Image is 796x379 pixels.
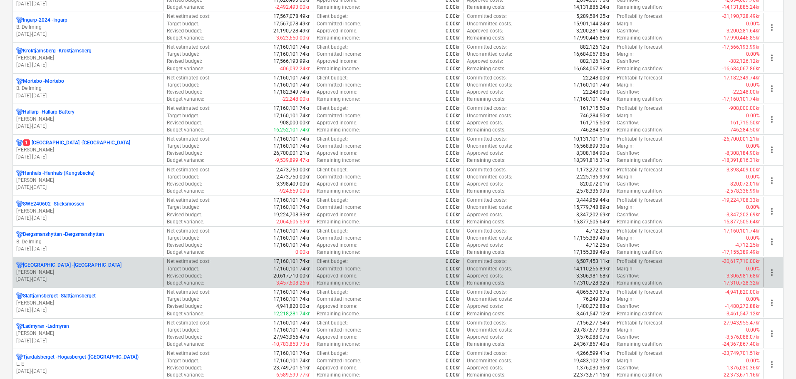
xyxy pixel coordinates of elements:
[725,150,760,157] p: -8,308,184.90kr
[446,20,460,27] p: 0.00kr
[446,188,460,195] p: 0.00kr
[167,136,211,143] p: Net estimated cost :
[617,51,634,58] p: Margin :
[276,181,310,188] p: 3,398,409.00kr
[722,44,760,51] p: -17,566,193.99kr
[729,105,760,112] p: -908,000.00kr
[317,126,360,134] p: Remaining income :
[617,143,634,150] p: Margin :
[576,197,610,204] p: 3,444,959.44kr
[273,27,310,35] p: 21,190,728.49kr
[16,368,160,375] p: [DATE] - [DATE]
[16,146,160,154] p: [PERSON_NAME]
[273,82,310,89] p: 17,160,101.74kr
[16,231,160,252] div: Bergsmanshyttan -BergsmanshyttanB. Dellming[DATE]-[DATE]
[317,181,357,188] p: Approved income :
[317,74,348,82] p: Client budget :
[446,44,460,51] p: 0.00kr
[446,74,460,82] p: 0.00kr
[16,307,160,314] p: [DATE] - [DATE]
[16,139,160,161] div: 1[GEOGRAPHIC_DATA] -[GEOGRAPHIC_DATA][PERSON_NAME][DATE]-[DATE]
[617,96,664,103] p: Remaining cashflow :
[767,329,777,339] span: more_vert
[167,27,202,35] p: Revised budget :
[16,245,160,253] p: [DATE] - [DATE]
[446,35,460,42] p: 0.00kr
[467,35,506,42] p: Remaining costs :
[467,4,506,11] p: Remaining costs :
[722,74,760,82] p: -17,182,349.74kr
[23,78,64,85] p: Mortebo - Mortebo
[446,181,460,188] p: 0.00kr
[273,58,310,65] p: 17,566,193.99kr
[167,13,211,20] p: Net estimated cost :
[617,58,639,65] p: Cashflow :
[767,22,777,32] span: more_vert
[282,96,310,103] p: -22,248.00kr
[317,20,361,27] p: Committed income :
[725,27,760,35] p: -3,200,281.64kr
[467,166,507,173] p: Committed costs :
[317,150,357,157] p: Approved income :
[617,74,664,82] p: Profitability forecast :
[446,150,460,157] p: 0.00kr
[573,96,610,103] p: 17,160,101.74kr
[580,126,610,134] p: 746,284.50kr
[16,85,160,92] p: B. Dellming
[167,44,211,51] p: Net estimated cost :
[16,170,160,191] div: Hanhals -Hanhals (Kungsbacka)[PERSON_NAME][DATE]-[DATE]
[273,136,310,143] p: 17,160,101.74kr
[617,65,664,72] p: Remaining cashflow :
[467,126,506,134] p: Remaining costs :
[446,58,460,65] p: 0.00kr
[722,157,760,164] p: -18,391,816.31kr
[722,4,760,11] p: -14,131,885.24kr
[573,143,610,150] p: 16,568,899.30kr
[573,136,610,143] p: 10,131,101.91kr
[317,166,348,173] p: Client budget :
[446,143,460,150] p: 0.00kr
[279,65,310,72] p: -406,092.24kr
[16,47,23,54] div: Project has multi currencies enabled
[167,126,204,134] p: Budget variance :
[467,181,503,188] p: Approved costs :
[16,330,160,337] p: [PERSON_NAME]
[23,17,67,24] p: Ingarp-2024 - Ingarp
[16,31,160,38] p: [DATE] - [DATE]
[446,51,460,58] p: 0.00kr
[273,44,310,51] p: 17,160,101.74kr
[23,139,130,146] p: [GEOGRAPHIC_DATA] - [GEOGRAPHIC_DATA]
[580,181,610,188] p: 820,072.01kr
[467,173,512,181] p: Uncommitted costs :
[16,78,160,99] div: Mortebo -MorteboB. Dellming[DATE]-[DATE]
[446,27,460,35] p: 0.00kr
[167,188,204,195] p: Budget variance :
[446,136,460,143] p: 0.00kr
[573,51,610,58] p: 16,684,067.86kr
[317,157,360,164] p: Remaining income :
[573,204,610,211] p: 15,779,748.89kr
[573,35,610,42] p: 17,990,446.85kr
[617,150,639,157] p: Cashflow :
[167,105,211,112] p: Net estimated cost :
[446,105,460,112] p: 0.00kr
[16,208,160,215] p: [PERSON_NAME]
[467,150,503,157] p: Approved costs :
[722,96,760,103] p: -17,160,101.74kr
[467,119,503,126] p: Approved costs :
[167,89,202,96] p: Revised budget :
[16,62,160,69] p: [DATE] - [DATE]
[167,82,199,89] p: Target budget :
[617,20,634,27] p: Margin :
[16,292,23,300] div: Project has multi currencies enabled
[276,173,310,181] p: 2,473,750.00kr
[23,262,122,269] p: [GEOGRAPHIC_DATA] - [GEOGRAPHIC_DATA]
[746,112,760,119] p: 0.00%
[317,105,348,112] p: Client budget :
[317,188,360,195] p: Remaining income :
[273,89,310,96] p: 17,182,349.74kr
[446,166,460,173] p: 0.00kr
[16,0,160,7] p: [DATE] - [DATE]
[16,17,23,24] div: Project has multi currencies enabled
[16,354,160,375] div: Tjardalsberget -Hogasberget ([GEOGRAPHIC_DATA])L. E[DATE]-[DATE]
